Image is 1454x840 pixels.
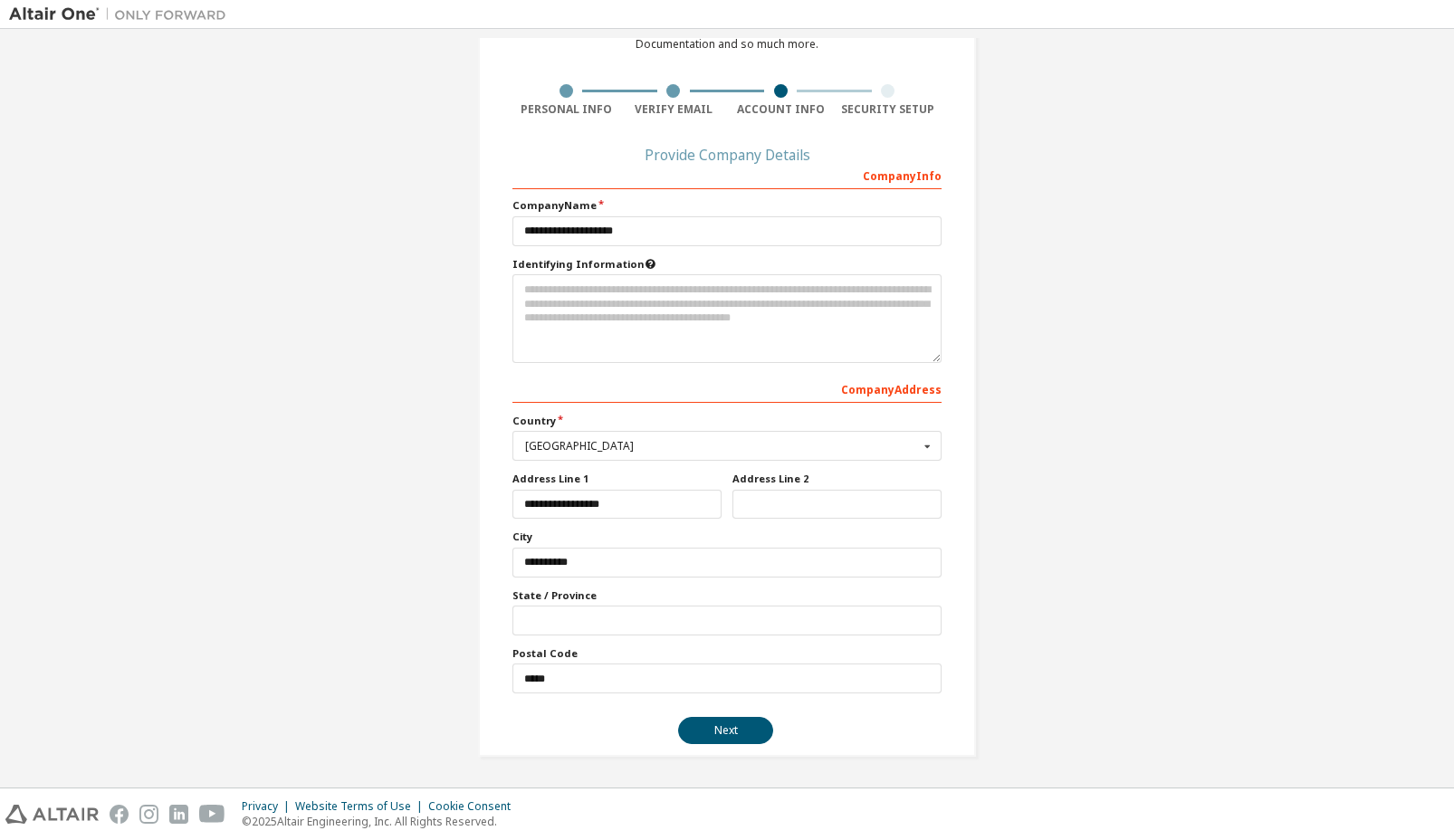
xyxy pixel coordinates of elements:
img: Altair One [9,5,235,24]
img: altair_logo.svg [5,805,99,824]
label: State / Province [512,588,942,603]
div: Company Info [512,160,942,189]
div: Website Terms of Use [295,799,428,814]
button: Next [678,717,773,744]
div: Provide Company Details [512,149,942,160]
div: Company Address [512,374,942,403]
div: Cookie Consent [428,799,521,814]
label: Postal Code [512,646,942,661]
img: youtube.svg [199,805,225,824]
label: Address Line 1 [512,472,722,486]
img: facebook.svg [110,805,129,824]
label: City [512,530,942,544]
div: Privacy [242,799,295,814]
img: instagram.svg [139,805,158,824]
div: Security Setup [835,102,942,117]
img: linkedin.svg [169,805,188,824]
label: Country [512,414,942,428]
label: Address Line 2 [732,472,942,486]
label: Company Name [512,198,942,213]
p: © 2025 Altair Engineering, Inc. All Rights Reserved. [242,814,521,829]
div: [GEOGRAPHIC_DATA] [525,441,919,452]
label: Please provide any information that will help our support team identify your company. Email and n... [512,257,942,272]
div: Account Info [727,102,835,117]
div: Verify Email [620,102,728,117]
div: Personal Info [512,102,620,117]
